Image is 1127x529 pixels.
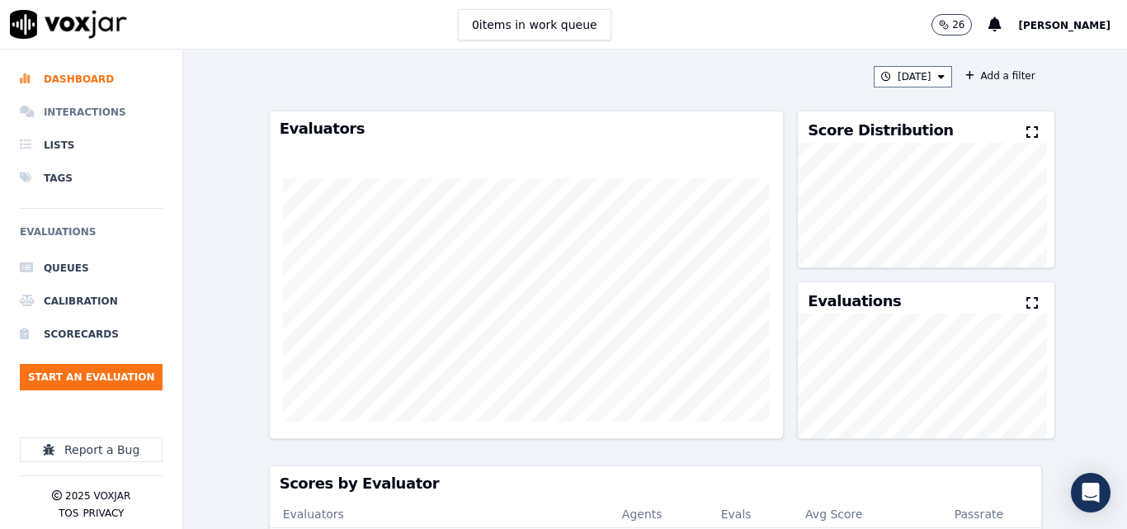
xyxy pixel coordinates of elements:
[280,476,1031,491] h3: Scores by Evaluator
[20,285,163,318] a: Calibration
[874,66,952,87] button: [DATE]
[20,129,163,162] a: Lists
[792,501,917,527] th: Avg Score
[708,501,792,527] th: Evals
[59,507,78,520] button: TOS
[20,162,163,195] a: Tags
[458,9,611,40] button: 0items in work queue
[20,318,163,351] a: Scorecards
[270,501,609,527] th: Evaluators
[917,501,1041,527] th: Passrate
[1071,473,1110,512] div: Open Intercom Messenger
[20,222,163,252] h6: Evaluations
[280,121,774,136] h3: Evaluators
[808,294,901,309] h3: Evaluations
[83,507,124,520] button: Privacy
[959,66,1042,86] button: Add a filter
[20,252,163,285] a: Queues
[65,489,130,503] p: 2025 Voxjar
[10,10,127,39] img: voxjar logo
[1018,15,1127,35] button: [PERSON_NAME]
[609,501,708,527] th: Agents
[20,437,163,462] button: Report a Bug
[931,14,988,35] button: 26
[1018,20,1110,31] span: [PERSON_NAME]
[808,123,953,138] h3: Score Distribution
[952,18,964,31] p: 26
[20,63,163,96] a: Dashboard
[20,96,163,129] a: Interactions
[931,14,972,35] button: 26
[20,364,163,390] button: Start an Evaluation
